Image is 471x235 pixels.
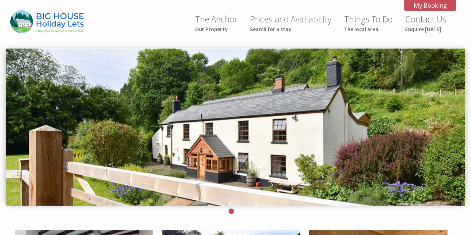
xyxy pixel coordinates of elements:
small: Enquire [DATE] [405,26,446,33]
a: Prices and AvailabilitySearch for a stay [250,13,332,33]
small: Search for a stay [250,26,332,33]
a: Things To DoThe local area [344,13,393,33]
small: The local area [344,26,393,33]
img: The Anchor [10,10,84,33]
a: Contact UsEnquire [DATE] [405,13,446,33]
small: Our Property [195,26,237,33]
a: The AnchorOur Property [195,13,237,33]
